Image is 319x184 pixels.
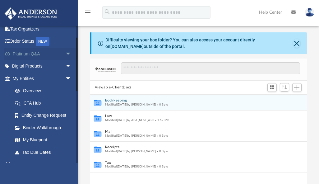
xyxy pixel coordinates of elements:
[4,48,81,60] a: Platinum Q&Aarrow_drop_down
[95,85,132,90] button: Viewable-ClientDocs
[84,9,91,16] i: menu
[65,60,78,73] span: arrow_drop_down
[4,158,78,171] a: My Anderson Teamarrow_drop_down
[105,103,156,106] span: Modified [DATE] by [PERSON_NAME]
[156,165,168,168] span: 0 Byte
[280,83,289,92] button: Sort
[105,149,156,153] span: Modified [DATE] by [PERSON_NAME]
[65,72,78,85] span: arrow_drop_down
[65,48,78,60] span: arrow_drop_down
[105,130,283,134] button: Mail
[156,149,168,153] span: 0 Byte
[9,134,78,146] a: My Blueprint
[9,85,81,97] a: Overview
[105,165,156,168] span: Modified [DATE] by [PERSON_NAME]
[4,35,81,48] a: Order StatusNEW
[156,134,168,137] span: 0 Byte
[84,12,91,16] a: menu
[4,23,81,35] a: Tax Organizers
[105,37,293,50] div: Difficulty viewing your box folder? You can also access your account directly on outside of the p...
[105,118,154,121] span: Modified [DATE] by ABA_NEST_APP
[105,98,283,102] button: Bookkeeping
[105,145,283,149] button: Receipts
[4,60,81,73] a: Digital Productsarrow_drop_down
[292,83,302,92] button: Add
[105,114,283,118] button: Law
[9,109,81,122] a: Entity Change Request
[104,8,111,15] i: search
[3,7,59,20] img: Anderson Advisors Platinum Portal
[4,72,81,85] a: My Entitiesarrow_drop_down
[9,97,81,109] a: CTA Hub
[121,62,300,74] input: Search files and folders
[65,158,78,171] span: arrow_drop_down
[293,39,300,48] button: Close
[9,121,81,134] a: Binder Walkthrough
[105,134,156,137] span: Modified [DATE] by [PERSON_NAME]
[156,103,168,106] span: 0 Byte
[9,146,81,158] a: Tax Due Dates
[110,44,144,49] a: [DOMAIN_NAME]
[267,83,277,92] button: Switch to Grid View
[305,8,314,17] img: User Pic
[154,118,169,121] span: 1.62 MB
[105,160,283,164] button: Tax
[36,37,49,46] div: NEW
